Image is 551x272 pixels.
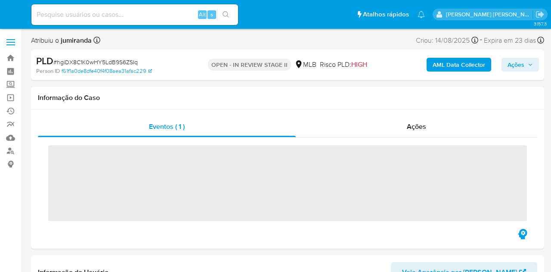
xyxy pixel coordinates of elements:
span: Eventos ( 1 ) [149,122,185,131]
span: ‌ [48,145,527,221]
a: Notificações [418,11,425,18]
a: f61f1a0de8dfe40f4f08aea31afac229 [62,67,152,75]
span: Ações [508,58,524,72]
span: Ações [407,122,426,131]
b: AML Data Collector [433,58,485,72]
div: MLB [294,60,316,69]
input: Pesquise usuários ou casos... [31,9,238,20]
b: Person ID [36,67,60,75]
span: Expira em 23 dias [484,36,536,45]
button: AML Data Collector [427,58,491,72]
b: PLD [36,54,53,68]
h1: Informação do Caso [38,94,537,102]
span: Atalhos rápidos [363,10,409,19]
span: # hgiDX8C1K0wHY5LdB9S6ZSIq [53,58,138,66]
span: - [480,34,482,46]
span: Alt [199,10,206,19]
p: juliane.miranda@mercadolivre.com [446,10,533,19]
span: Atribuiu o [31,36,92,45]
span: Risco PLD: [320,60,367,69]
span: HIGH [351,59,367,69]
div: Criou: 14/08/2025 [416,34,478,46]
b: jumiranda [59,35,92,45]
a: Sair [536,10,545,19]
span: s [210,10,213,19]
button: Ações [501,58,539,72]
button: search-icon [217,9,235,21]
p: OPEN - IN REVIEW STAGE II [208,59,291,71]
